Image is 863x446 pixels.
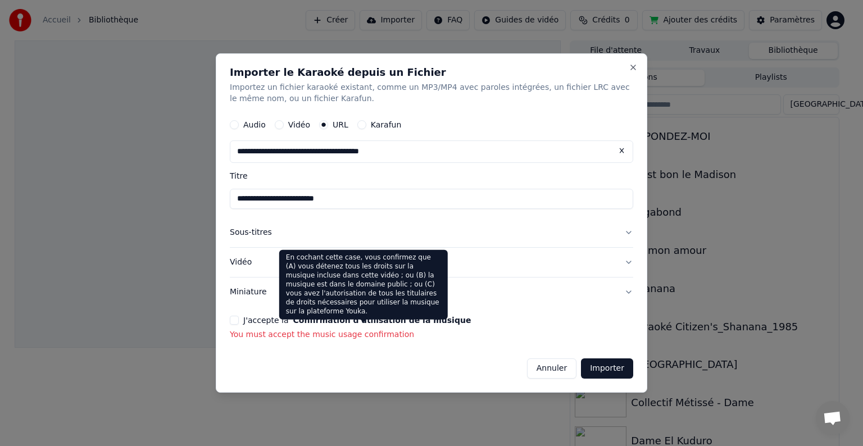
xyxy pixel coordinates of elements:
[230,277,633,307] button: Miniature
[371,121,402,129] label: Karafun
[230,218,633,247] button: Sous-titres
[230,329,633,340] p: You must accept the music usage confirmation
[333,121,348,129] label: URL
[527,358,576,379] button: Annuler
[279,250,448,320] div: En cochant cette case, vous confirmez que (A) vous détenez tous les droits sur la musique incluse...
[230,82,633,104] p: Importez un fichier karaoké existant, comme un MP3/MP4 avec paroles intégrées, un fichier LRC ave...
[243,316,471,324] label: J'accepte la
[581,358,633,379] button: Importer
[230,67,633,78] h2: Importer le Karaoké depuis un Fichier
[293,316,471,324] button: J'accepte la
[243,121,266,129] label: Audio
[230,248,633,277] button: Vidéo
[288,121,310,129] label: Vidéo
[230,172,633,180] label: Titre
